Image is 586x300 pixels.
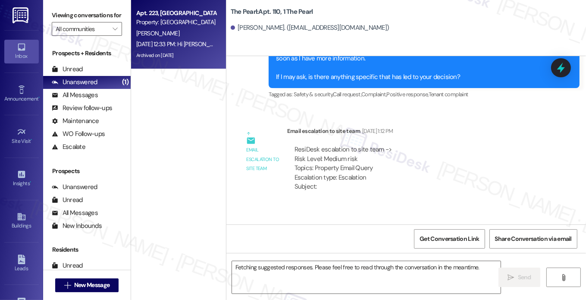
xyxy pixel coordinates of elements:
[560,274,567,281] i: 
[52,91,98,100] div: All Messages
[52,208,98,218] div: All Messages
[136,9,216,18] div: Apt. 223, [GEOGRAPHIC_DATA]
[276,44,566,82] div: Thanks for reaching out, [PERSON_NAME]. Let me relay your concern to the team and get back to you...
[4,167,39,190] a: Insights •
[52,221,102,231] div: New Inbounds
[360,126,393,136] div: [DATE] 1:12 PM
[269,88,580,101] div: Tagged as:
[4,125,39,148] a: Site Visit •
[74,281,110,290] span: New Message
[31,137,32,143] span: •
[429,91,468,98] span: Tenant complaint
[136,29,179,37] span: [PERSON_NAME]
[4,40,39,63] a: Inbox
[52,261,83,270] div: Unread
[498,268,540,287] button: Send
[113,25,117,32] i: 
[397,224,430,233] div: [DATE] 1:17 PM
[52,65,83,74] div: Unread
[295,145,392,182] div: ResiDesk escalation to site team -> Risk Level: Medium risk Topics: Property Email Query Escalati...
[495,234,572,243] span: Share Conversation via email
[43,167,131,176] div: Prospects
[294,91,333,98] span: Safety & security ,
[518,273,531,282] span: Send
[420,234,479,243] span: Get Conversation Link
[52,78,97,87] div: Unanswered
[361,91,387,98] span: Complaint ,
[52,129,105,139] div: WO Follow-ups
[4,252,39,275] a: Leads
[414,229,485,249] button: Get Conversation Link
[231,7,313,16] b: The Pearl: Apt. 110, 1 The Pearl
[52,104,112,113] div: Review follow-ups
[295,182,392,191] div: Subject:
[55,278,119,292] button: New Message
[231,23,389,32] div: [PERSON_NAME]. ([EMAIL_ADDRESS][DOMAIN_NAME])
[52,196,83,205] div: Unread
[136,18,216,27] div: Property: [GEOGRAPHIC_DATA]
[56,22,108,36] input: All communities
[52,117,99,126] div: Maintenance
[52,142,85,152] div: Escalate
[135,50,217,61] div: Archived on [DATE]
[43,245,131,254] div: Residents
[52,9,122,22] label: Viewing conversations for
[52,183,97,192] div: Unanswered
[508,274,514,281] i: 
[246,145,280,173] div: Email escalation to site team
[489,229,577,249] button: Share Conversation via email
[38,95,40,101] span: •
[4,209,39,233] a: Buildings
[43,49,131,58] div: Prospects + Residents
[333,91,361,98] span: Call request ,
[120,76,131,89] div: (1)
[287,126,399,139] div: Email escalation to site team
[287,224,550,236] div: ResiDesk Escalation - Reply From Site Team
[64,282,71,289] i: 
[13,7,30,23] img: ResiDesk Logo
[387,91,429,98] span: Positive response ,
[30,179,31,185] span: •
